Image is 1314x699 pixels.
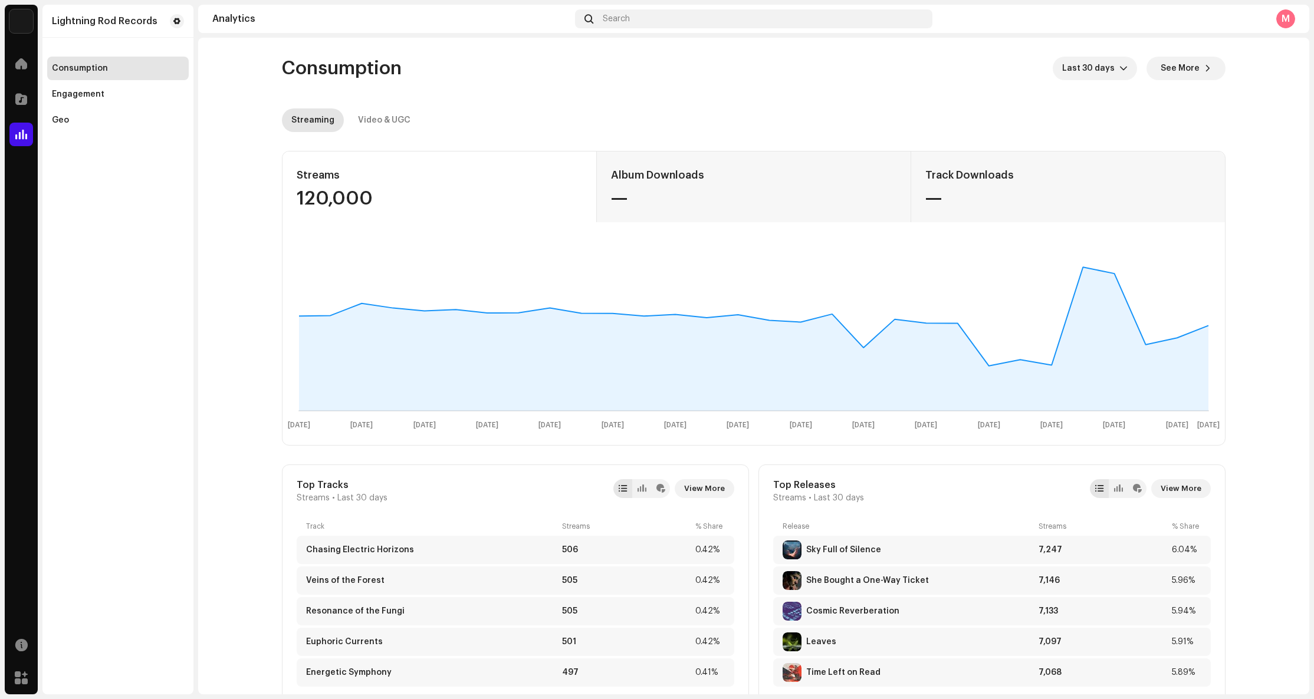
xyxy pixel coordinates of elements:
div: 0.41% [695,668,725,677]
div: 0.42% [695,576,725,585]
div: Resonance of the Fungi [306,606,405,616]
span: See More [1161,57,1200,80]
div: 5.96% [1172,576,1201,585]
span: Last 30 days [1062,57,1119,80]
div: 501 [562,637,691,647]
span: Search [603,14,630,24]
div: 0.42% [695,637,725,647]
re-m-nav-item: Consumption [47,57,189,80]
span: Last 30 days [814,493,864,503]
div: Analytics [212,14,570,24]
div: % Share [695,522,725,531]
span: View More [1161,477,1201,500]
div: Top Releases [773,479,864,491]
div: Chasing Electric Horizons [306,545,414,555]
img: 3B2FA11F-36E8-42B9-9B73-B8A2F90B1A0F [783,540,801,559]
div: 7,247 [1039,545,1167,555]
div: M [1276,9,1295,28]
div: Streams [562,522,691,531]
div: 5.91% [1172,637,1201,647]
div: Track [306,522,557,531]
div: Video & UGC [358,108,410,132]
text: [DATE] [350,421,373,429]
div: 5.89% [1172,668,1201,677]
text: [DATE] [727,421,749,429]
button: View More [675,479,734,498]
div: 7,146 [1039,576,1167,585]
span: Last 30 days [337,493,387,503]
re-m-nav-item: Engagement [47,83,189,106]
div: Release [783,522,1034,531]
div: Engagement [52,90,104,99]
text: [DATE] [288,421,310,429]
span: • [332,493,335,503]
div: Streaming [291,108,334,132]
text: [DATE] [1197,421,1220,429]
div: She Bought a One-Way Ticket [806,576,929,585]
div: Time Left on Read [806,668,881,677]
div: 505 [562,576,691,585]
button: See More [1147,57,1226,80]
text: [DATE] [538,421,561,429]
text: [DATE] [664,421,686,429]
span: Consumption [282,57,402,80]
text: [DATE] [602,421,624,429]
div: 505 [562,606,691,616]
span: • [809,493,812,503]
div: Leaves [806,637,836,647]
span: Streams [297,493,330,503]
div: Track Downloads [925,166,1211,184]
div: 120,000 [297,189,582,208]
div: 7,068 [1039,668,1167,677]
button: View More [1151,479,1211,498]
div: Streams [297,166,582,184]
text: [DATE] [476,421,498,429]
img: EF5F73F9-D0AF-4891-A4B5-83AA753C9AE3 [783,571,801,590]
div: Album Downloads [611,166,897,184]
img: E1AD650F-6F07-4457-A85E-B1AA4735579A [783,632,801,651]
div: Consumption [52,64,108,73]
div: Lightning Rod Records [52,17,157,26]
div: Cosmic Reverberation [806,606,899,616]
text: [DATE] [915,421,937,429]
span: View More [684,477,725,500]
div: Energetic Symphony [306,668,392,677]
div: 497 [562,668,691,677]
text: [DATE] [852,421,875,429]
div: Top Tracks [297,479,387,491]
span: Streams [773,493,806,503]
text: [DATE] [978,421,1000,429]
div: 5.94% [1172,606,1201,616]
img: B9026EDA-0EF1-4BC6-A3F5-310C10FDE099 [783,663,801,682]
div: — [925,189,1211,208]
div: dropdown trigger [1119,57,1128,80]
div: 7,097 [1039,637,1167,647]
div: 7,133 [1039,606,1167,616]
div: Veins of the Forest [306,576,385,585]
div: 6.04% [1172,545,1201,555]
div: Geo [52,116,69,125]
text: [DATE] [1103,421,1125,429]
text: [DATE] [790,421,812,429]
div: Euphoric Currents [306,637,383,647]
div: — [611,189,897,208]
text: [DATE] [1040,421,1063,429]
text: [DATE] [1166,421,1188,429]
div: 506 [562,545,691,555]
text: [DATE] [413,421,436,429]
div: 0.42% [695,606,725,616]
div: % Share [1172,522,1201,531]
div: Streams [1039,522,1167,531]
div: Sky Full of Silence [806,545,881,555]
img: 365FAFA5-BEE0-4C4B-A299-57AE14774263 [783,602,801,621]
img: c1aec8e0-cc53-42f4-96df-0a0a8a61c953 [9,9,33,33]
div: 0.42% [695,545,725,555]
re-m-nav-item: Geo [47,108,189,132]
